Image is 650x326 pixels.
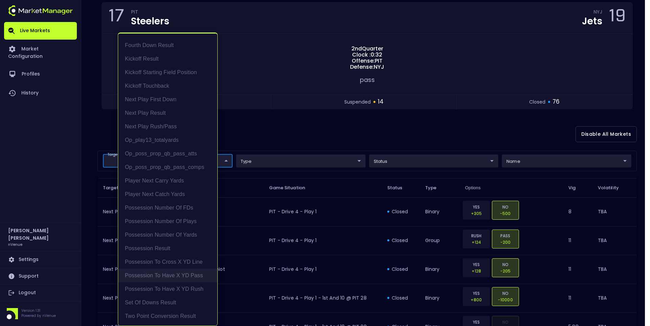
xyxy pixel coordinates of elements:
[118,120,217,133] li: Next Play Rush/Pass
[118,93,217,106] li: Next Play First Down
[118,39,217,52] li: Fourth Down Result
[118,106,217,120] li: Next Play Result
[118,215,217,228] li: Possession Number of Plays
[118,269,217,282] li: Possession to Have X YD Pass
[118,66,217,79] li: Kickoff Starting Field Position
[118,255,217,269] li: Possession to Cross X YD Line
[118,79,217,93] li: Kickoff Touchback
[118,147,217,160] li: op_poss_prop_qb_pass_atts
[118,52,217,66] li: Kickoff Result
[118,228,217,242] li: Possession Number of Yards
[118,309,217,323] li: Two Point Conversion Result
[118,133,217,147] li: op_play13_totalyards
[118,296,217,309] li: Set of Downs Result
[118,242,217,255] li: Possession Result
[118,188,217,201] li: Player Next Catch Yards
[118,282,217,296] li: Possession to Have X YD Rush
[118,174,217,188] li: Player Next Carry Yards
[118,160,217,174] li: op_poss_prop_qb_pass_comps
[118,201,217,215] li: Possession Number of FDs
